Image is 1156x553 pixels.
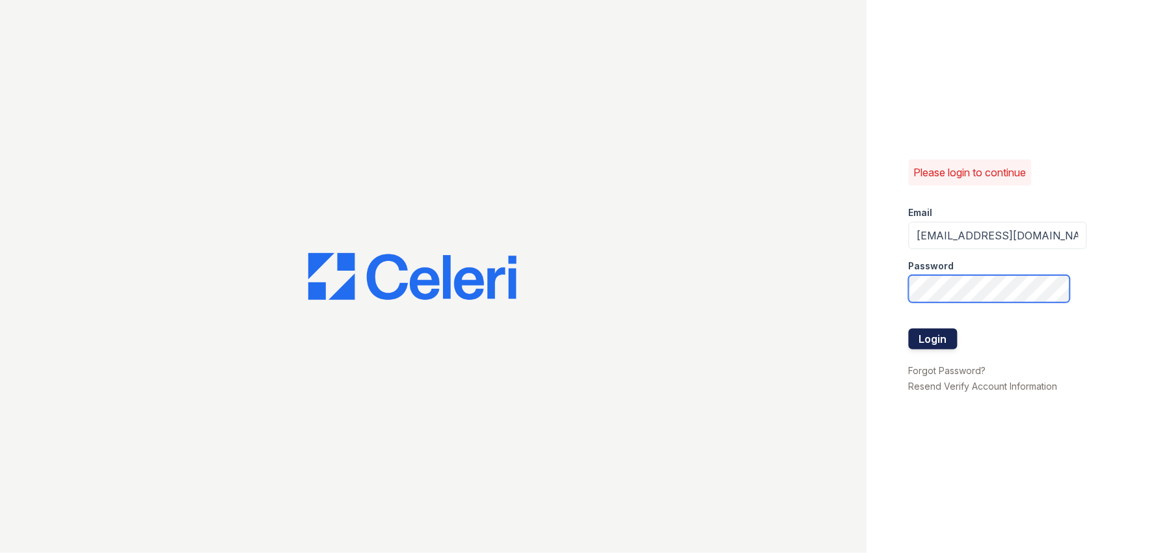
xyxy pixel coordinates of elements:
[909,381,1058,392] a: Resend Verify Account Information
[909,365,986,376] a: Forgot Password?
[914,165,1027,180] p: Please login to continue
[308,253,517,300] img: CE_Logo_Blue-a8612792a0a2168367f1c8372b55b34899dd931a85d93a1a3d3e32e68fde9ad4.png
[909,260,954,273] label: Password
[909,329,958,349] button: Login
[909,206,933,219] label: Email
